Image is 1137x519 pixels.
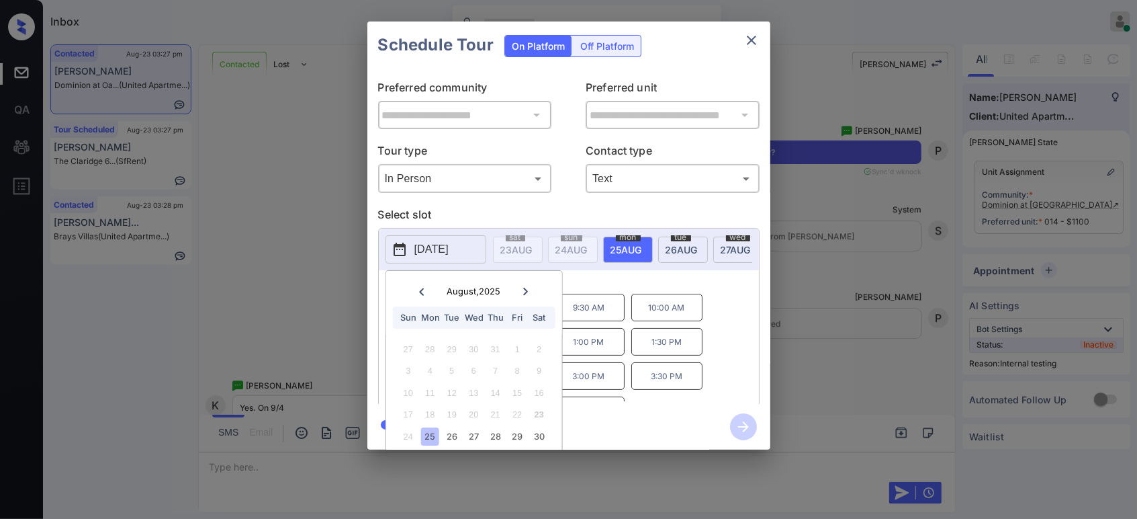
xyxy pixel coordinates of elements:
div: Wed [465,309,483,327]
div: date-select [603,237,653,263]
div: Not available Thursday, August 7th, 2025 [486,362,504,380]
div: Not available Monday, August 11th, 2025 [421,384,439,402]
div: Sat [530,309,548,327]
div: August , 2025 [447,286,500,296]
div: Thu [486,309,504,327]
span: 26 AUG [666,244,698,255]
button: btn-next [722,409,765,444]
p: Preferred community [378,79,552,101]
span: 25 AUG [610,244,642,255]
div: Not available Tuesday, July 29th, 2025 [443,340,461,358]
p: Preferred unit [586,79,760,101]
p: 10:00 AM [631,294,702,321]
p: 3:30 PM [631,362,702,390]
div: month 2025-08 [390,338,557,469]
p: 3:00 PM [553,362,625,390]
div: Fri [508,309,527,327]
div: Not available Saturday, August 9th, 2025 [530,362,548,380]
div: Not available Saturday, August 16th, 2025 [530,384,548,402]
div: On Platform [505,36,572,56]
div: Not available Friday, August 8th, 2025 [508,362,527,380]
div: Not available Wednesday, August 13th, 2025 [465,384,483,402]
h2: Schedule Tour [367,22,504,69]
div: date-select [658,237,708,263]
div: Not available Wednesday, August 6th, 2025 [465,362,483,380]
p: Tour type [378,143,552,164]
div: Not available Monday, July 28th, 2025 [421,340,439,358]
div: Off Platform [574,36,641,56]
span: mon [616,233,641,241]
p: *Available time slots [398,270,759,294]
span: 27 AUG [721,244,751,255]
div: Not available Saturday, August 2nd, 2025 [530,340,548,358]
p: [DATE] [414,241,449,257]
div: In Person [381,167,549,190]
div: Not available Sunday, August 3rd, 2025 [399,362,417,380]
div: Not available Wednesday, July 30th, 2025 [465,340,483,358]
p: 5:00 PM [553,397,625,424]
div: Not available Sunday, August 10th, 2025 [399,384,417,402]
div: date-select [713,237,763,263]
button: close [738,27,765,54]
div: Tue [443,309,461,327]
div: Text [589,167,756,190]
button: [DATE] [385,235,486,264]
div: Not available Tuesday, August 12th, 2025 [443,384,461,402]
p: 1:30 PM [631,328,702,356]
div: Not available Monday, August 4th, 2025 [421,362,439,380]
span: tue [671,233,691,241]
div: Not available Sunday, July 27th, 2025 [399,340,417,358]
div: Not available Thursday, August 14th, 2025 [486,384,504,402]
div: Sun [399,309,417,327]
div: Not available Tuesday, August 5th, 2025 [443,362,461,380]
div: Not available Friday, August 1st, 2025 [508,340,527,358]
div: Not available Friday, August 15th, 2025 [508,384,527,402]
div: Mon [421,309,439,327]
div: Not available Thursday, July 31st, 2025 [486,340,504,358]
p: Select slot [378,206,760,228]
p: 1:00 PM [553,328,625,356]
span: wed [726,233,750,241]
p: 9:30 AM [553,294,625,321]
p: Contact type [586,143,760,164]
